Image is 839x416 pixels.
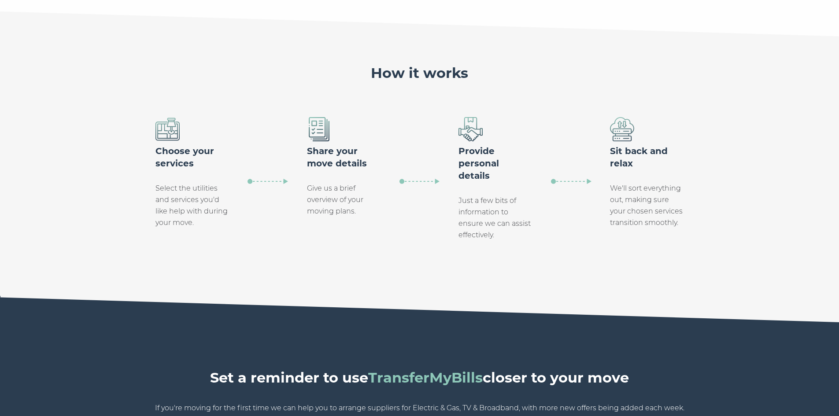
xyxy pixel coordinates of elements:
[458,195,532,241] p: Just a few bits of information to ensure we can assist effectively.
[307,117,331,141] img: details.png
[368,369,483,386] strong: TransferMyBills
[610,183,684,228] p: We'll sort everything out, making sure your chosen services transition smoothly.
[155,183,229,228] p: Select the utilities and services you'd like help with during your move.
[248,178,288,184] img: process-arrow.svg
[551,178,591,184] img: process-arrow.svg
[399,178,440,184] img: process-arrow.svg
[155,145,229,169] h5: Choose your services
[307,183,381,217] p: Give us a brief overview of your moving plans.
[458,117,483,141] img: suppliers.png
[155,117,180,141] img: address.png
[371,64,468,82] h4: How it works
[155,402,684,414] p: If you're moving for the first time we can help you to arrange suppliers for Electric & Gas, TV &...
[458,145,532,182] h5: Provide personal details
[210,366,629,389] h4: Set a reminder to use closer to your move
[610,145,684,169] h5: Sit back and relax
[307,145,381,169] h5: Share your move details
[610,117,634,141] img: transfer.png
